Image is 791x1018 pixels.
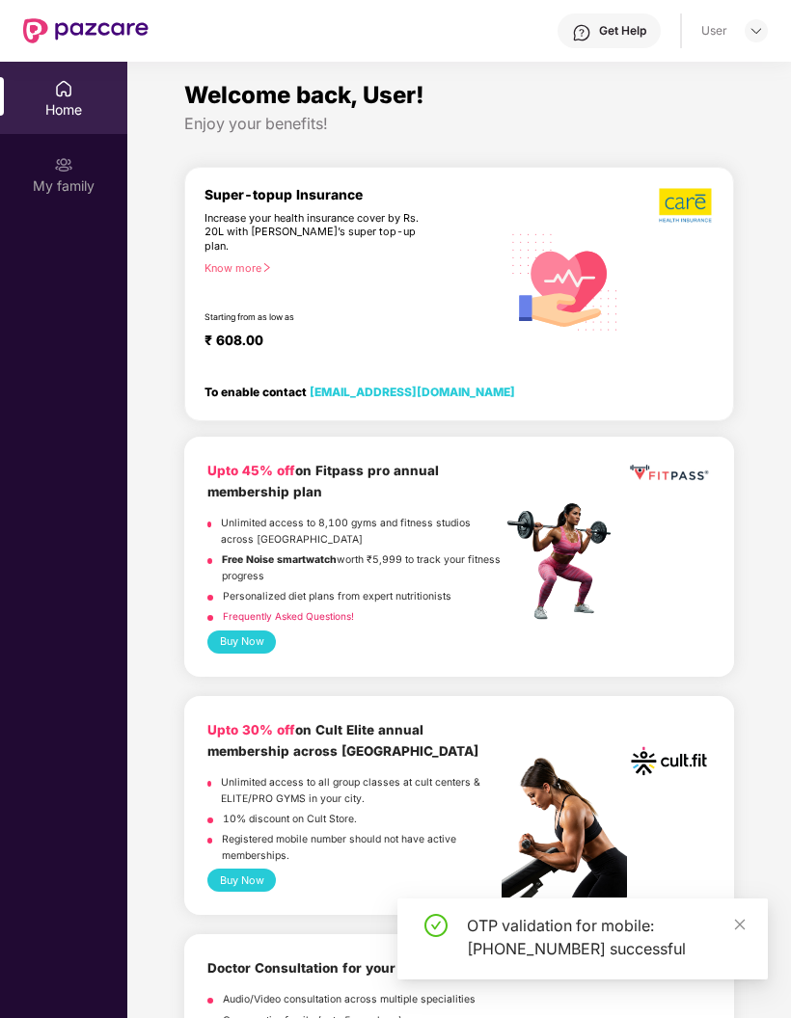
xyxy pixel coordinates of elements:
[205,311,420,325] div: Starting from as low as
[222,552,502,584] p: worth ₹5,999 to track your fitness progress
[424,914,448,937] span: check-circle
[310,385,515,399] a: [EMAIL_ADDRESS][DOMAIN_NAME]
[659,187,714,224] img: b5dec4f62d2307b9de63beb79f102df3.png
[572,23,591,42] img: svg+xml;base64,PHN2ZyBpZD0iSGVscC0zMngzMiIgeG1sbnM9Imh0dHA6Ly93d3cudzMub3JnLzIwMDAvc3ZnIiB3aWR0aD...
[207,722,295,737] b: Upto 30% off
[222,553,337,566] strong: Free Noise smartwatch
[221,775,502,807] p: Unlimited access to all group classes at cult centers & ELITE/PRO GYMS in your city.
[205,187,502,202] div: Super-topup Insurance
[599,23,646,39] div: Get Help
[733,918,747,931] span: close
[627,719,711,803] img: cult.png
[749,23,764,39] img: svg+xml;base64,PHN2ZyBpZD0iRHJvcGRvd24tMzJ4MzIiIHhtbG5zPSJodHRwOi8vd3d3LnczLm9yZy8yMDAwL3N2ZyIgd2...
[502,216,629,345] img: svg+xml;base64,PHN2ZyB4bWxucz0iaHR0cDovL3d3dy53My5vcmcvMjAwMC9zdmciIHhtbG5zOnhsaW5rPSJodHRwOi8vd3...
[701,23,727,39] div: User
[467,914,745,960] div: OTP validation for mobile: [PHONE_NUMBER] successful
[54,155,73,174] img: svg+xml;base64,PHN2ZyB3aWR0aD0iMjAiIGhlaWdodD0iMjAiIHZpZXdCb3g9IjAgMCAyMCAyMCIgZmlsbD0ibm9uZSIgeG...
[223,812,357,827] p: 10% discount on Cult Store.
[205,333,482,356] div: ₹ 608.00
[207,463,439,499] b: on Fitpass pro annual membership plan
[223,610,354,622] a: Frequently Asked Questions!
[222,832,501,864] p: Registered mobile number should not have active memberships.
[184,81,424,109] span: Welcome back, User!
[627,460,711,486] img: fppp.png
[54,79,73,98] img: svg+xml;base64,PHN2ZyBpZD0iSG9tZSIgeG1sbnM9Imh0dHA6Ly93d3cudzMub3JnLzIwMDAvc3ZnIiB3aWR0aD0iMjAiIG...
[502,498,628,625] img: fpp.png
[207,630,277,654] button: Buy Now
[184,114,735,134] div: Enjoy your benefits!
[207,960,440,976] b: Doctor Consultation for your family
[23,18,149,43] img: New Pazcare Logo
[261,262,272,273] span: right
[205,211,419,253] div: Increase your health insurance cover by Rs. 20L with [PERSON_NAME]’s super top-up plan.
[205,261,490,275] div: Know more
[223,992,476,1007] p: Audio/Video consultation across multiple specialities
[221,516,502,548] p: Unlimited access to 8,100 gyms and fitness studios across [GEOGRAPHIC_DATA]
[223,589,451,604] p: Personalized diet plans from expert nutritionists
[502,758,628,897] img: pc2.png
[207,722,478,759] b: on Cult Elite annual membership across [GEOGRAPHIC_DATA]
[207,869,277,892] button: Buy Now
[205,385,515,398] div: To enable contact
[207,463,295,478] b: Upto 45% off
